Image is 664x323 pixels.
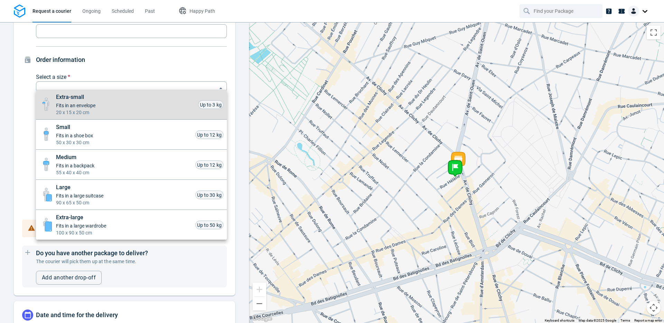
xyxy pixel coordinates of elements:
span: Small [56,123,93,131]
li: Extra-large [36,210,227,240]
span: 90 x 65 x 50 cm [56,199,103,206]
span: 20 x 15 x 20 cm [56,109,95,116]
span: Fits in a large suitcase [56,192,103,199]
span: 100 x 90 x 50 cm [56,229,106,236]
li: Medium [36,150,227,180]
span: Fits in a backpack [56,162,94,169]
div: Up to 12 kg [195,130,223,139]
div: Up to 50 kg [195,221,223,229]
div: Up to 12 kg [195,160,223,169]
div: Up to 30 kg [195,191,223,199]
span: Fits in a large wardrobe [56,222,106,229]
span: Extra-small [56,93,95,101]
span: Fits in an envelope [56,102,95,109]
div: Up to 3 kg [198,100,223,109]
span: Fits in a shoe box [56,132,93,139]
span: Extra-large [56,213,106,222]
li: Extra-small [36,90,227,120]
span: 50 x 30 x 30 cm [56,139,93,146]
span: Large [56,183,103,192]
span: 55 x 40 x 40 cm [56,169,94,176]
span: Medium [56,153,94,161]
li: Large [36,180,227,210]
li: Small [36,120,227,150]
